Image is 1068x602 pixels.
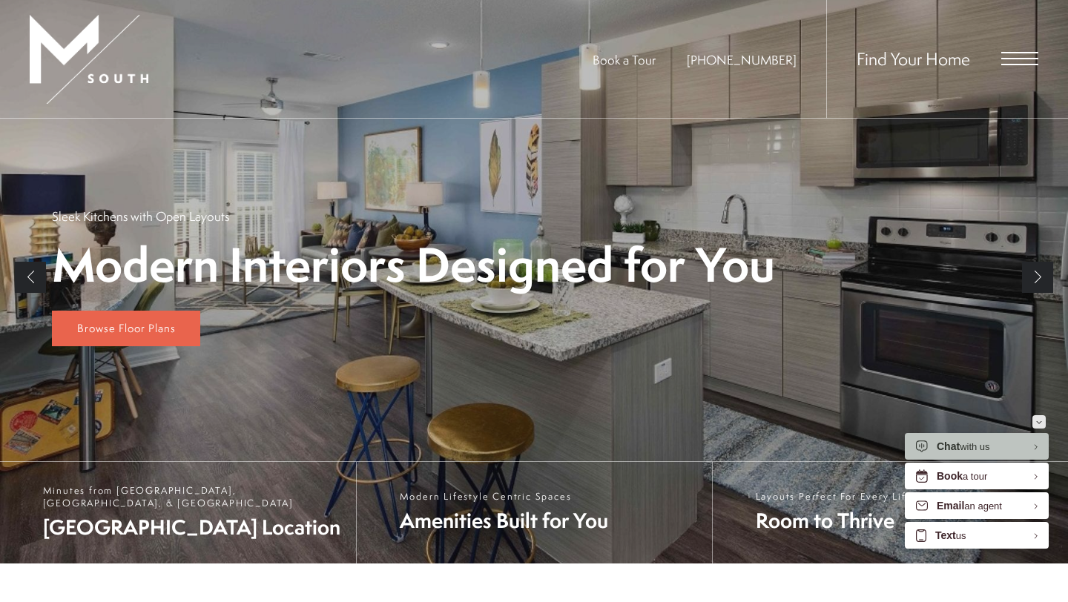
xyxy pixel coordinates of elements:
a: Layouts Perfect For Every Lifestyle [712,462,1068,563]
span: Modern Lifestyle Centric Spaces [400,490,608,503]
p: Modern Interiors Designed for You [52,239,775,290]
a: Modern Lifestyle Centric Spaces [356,462,712,563]
span: Browse Floor Plans [77,320,176,336]
a: Browse Floor Plans [52,311,200,346]
span: Layouts Perfect For Every Lifestyle [756,490,938,503]
span: [GEOGRAPHIC_DATA] Location [43,513,341,541]
span: Room to Thrive [756,506,938,535]
span: Amenities Built for You [400,506,608,535]
a: Next [1022,262,1053,293]
a: Previous [15,262,46,293]
a: Book a Tour [593,51,656,68]
img: MSouth [30,15,148,104]
span: [PHONE_NUMBER] [687,51,797,68]
span: Minutes from [GEOGRAPHIC_DATA], [GEOGRAPHIC_DATA], & [GEOGRAPHIC_DATA] [43,484,341,509]
p: Sleek Kitchens with Open Layouts [52,208,229,225]
a: Call Us at 813-570-8014 [687,51,797,68]
a: Find Your Home [857,47,970,70]
button: Open Menu [1001,52,1038,65]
